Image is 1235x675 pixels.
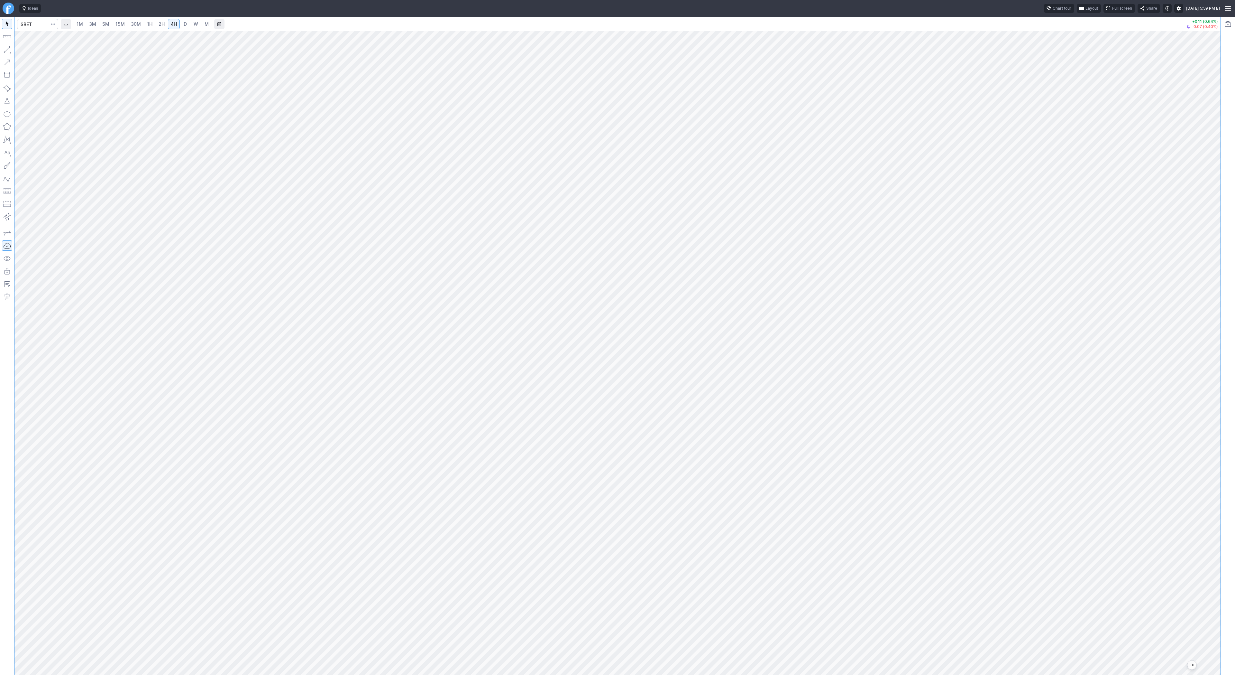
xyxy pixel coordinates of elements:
span: Layout [1085,5,1098,12]
span: 5M [102,21,109,27]
span: -0.07 (0.40%) [1192,25,1218,29]
span: 2H [159,21,165,27]
span: 30M [131,21,141,27]
button: Add note [2,279,12,289]
button: Chart tour [1044,4,1074,13]
p: +0.11 (0.64%) [1187,20,1218,23]
span: Share [1146,5,1157,12]
button: Full screen [1103,4,1135,13]
span: 15M [115,21,125,27]
button: Rotated rectangle [2,83,12,93]
button: Arrow [2,57,12,68]
a: 3M [86,19,99,29]
button: Position [2,199,12,209]
button: Lock drawings [2,266,12,277]
button: Rectangle [2,70,12,80]
button: Hide drawings [2,253,12,264]
span: Full screen [1112,5,1132,12]
button: Remove all autosaved drawings [2,292,12,302]
button: Elliott waves [2,173,12,183]
button: Range [214,19,224,29]
button: Line [2,44,12,55]
a: W [191,19,201,29]
input: Search [17,19,58,29]
a: Finviz.com [3,3,14,14]
a: D [180,19,190,29]
button: Polygon [2,122,12,132]
a: 4H [168,19,180,29]
span: M [205,21,209,27]
button: Layout [1077,4,1101,13]
button: Text [2,147,12,158]
span: W [194,21,198,27]
button: Fibonacci retracements [2,186,12,196]
a: 15M [113,19,128,29]
button: Share [1138,4,1160,13]
span: 4H [171,21,177,27]
button: Interval [61,19,71,29]
span: 3M [89,21,96,27]
button: Jump to the most recent bar [1187,661,1196,670]
a: 5M [99,19,112,29]
span: [DATE] 5:59 PM ET [1186,5,1221,12]
span: D [184,21,187,27]
button: XABCD [2,135,12,145]
button: Search [49,19,58,29]
button: Brush [2,160,12,171]
button: Portfolio watchlist [1223,19,1233,29]
a: 1M [74,19,86,29]
span: Ideas [28,5,38,12]
a: 30M [128,19,144,29]
button: Mouse [2,19,12,29]
span: Chart tour [1053,5,1071,12]
span: 1H [147,21,152,27]
a: 1H [144,19,155,29]
span: 1M [77,21,83,27]
button: Ideas [19,4,41,13]
button: Drawing mode: Single [2,228,12,238]
button: Measure [2,32,12,42]
button: Drawings Autosave: On [2,240,12,251]
button: Ellipse [2,109,12,119]
a: M [201,19,212,29]
button: Settings [1174,4,1183,13]
button: Triangle [2,96,12,106]
button: Anchored VWAP [2,212,12,222]
a: 2H [156,19,168,29]
button: Toggle dark mode [1163,4,1172,13]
